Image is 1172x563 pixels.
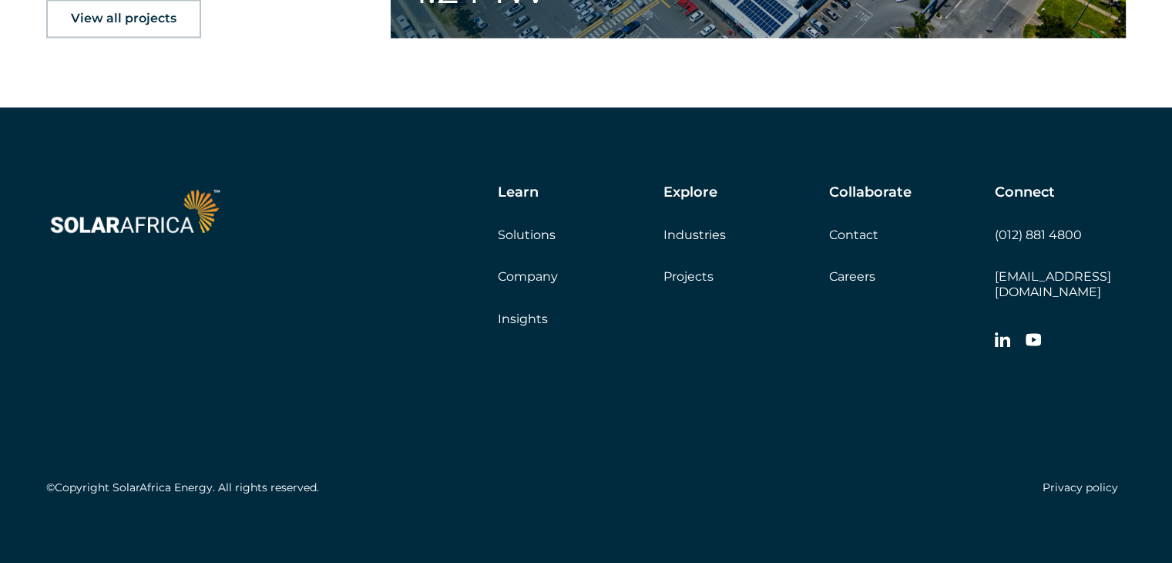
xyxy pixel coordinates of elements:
[663,228,726,242] a: Industries
[663,269,714,284] a: Projects
[498,184,539,201] h5: Learn
[663,184,717,201] h5: Explore
[498,269,558,284] a: Company
[71,12,176,25] span: View all projects
[829,184,912,201] h5: Collaborate
[829,228,878,242] a: Contact
[1043,480,1118,494] a: Privacy policy
[46,480,319,494] h5: ©Copyright SolarAfrica Energy. All rights reserved.
[498,228,556,242] a: Solutions
[995,269,1111,298] a: [EMAIL_ADDRESS][DOMAIN_NAME]
[498,312,548,326] a: Insights
[829,269,875,284] a: Careers
[995,228,1082,242] a: (012) 881 4800
[995,184,1055,201] h5: Connect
